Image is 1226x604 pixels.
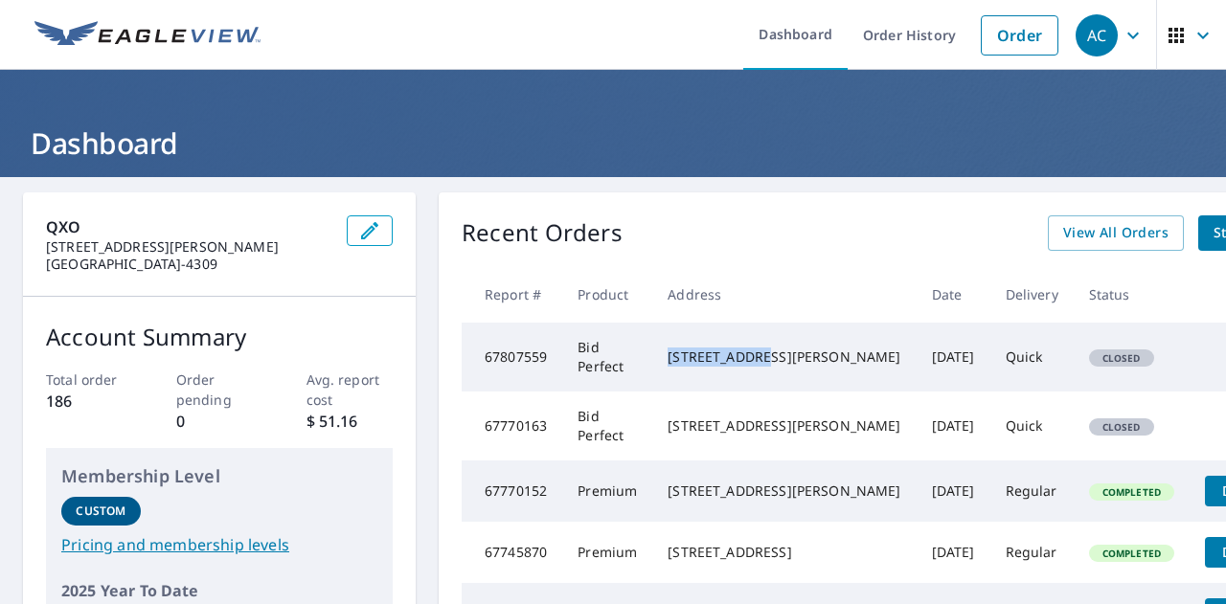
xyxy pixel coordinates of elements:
p: 0 [176,410,263,433]
th: Report # [462,266,562,323]
div: [STREET_ADDRESS][PERSON_NAME] [668,416,900,436]
th: Status [1074,266,1190,323]
p: [STREET_ADDRESS][PERSON_NAME] [46,238,331,256]
span: Closed [1091,351,1152,365]
span: Completed [1091,485,1172,499]
td: Quick [990,391,1074,460]
div: AC [1076,14,1118,56]
th: Delivery [990,266,1074,323]
h1: Dashboard [23,123,1203,163]
p: Custom [76,503,125,520]
div: [STREET_ADDRESS][PERSON_NAME] [668,481,900,501]
a: Pricing and membership levels [61,533,377,556]
span: Completed [1091,547,1172,560]
p: QXO [46,215,331,238]
p: Total order [46,369,133,390]
a: Order [981,15,1058,56]
img: EV Logo [34,21,261,50]
td: [DATE] [917,522,990,583]
td: [DATE] [917,460,990,522]
td: 67770163 [462,391,562,460]
p: Recent Orders [462,215,623,251]
p: Account Summary [46,320,393,354]
td: Premium [562,522,652,583]
td: [DATE] [917,323,990,391]
td: [DATE] [917,391,990,460]
td: Bid Perfect [562,391,652,460]
td: Bid Perfect [562,323,652,391]
th: Address [652,266,916,323]
span: View All Orders [1063,221,1169,245]
div: [STREET_ADDRESS] [668,543,900,562]
p: 186 [46,390,133,413]
p: [GEOGRAPHIC_DATA]-4309 [46,256,331,273]
p: Avg. report cost [306,369,394,410]
td: Regular [990,460,1074,522]
td: 67745870 [462,522,562,583]
p: Membership Level [61,463,377,489]
td: 67807559 [462,323,562,391]
th: Product [562,266,652,323]
th: Date [917,266,990,323]
td: Quick [990,323,1074,391]
div: [STREET_ADDRESS][PERSON_NAME] [668,347,900,367]
p: $ 51.16 [306,410,394,433]
span: Closed [1091,420,1152,434]
p: 2025 Year To Date [61,579,377,602]
p: Order pending [176,369,263,410]
a: View All Orders [1048,215,1184,251]
td: Premium [562,460,652,522]
td: 67770152 [462,460,562,522]
td: Regular [990,522,1074,583]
